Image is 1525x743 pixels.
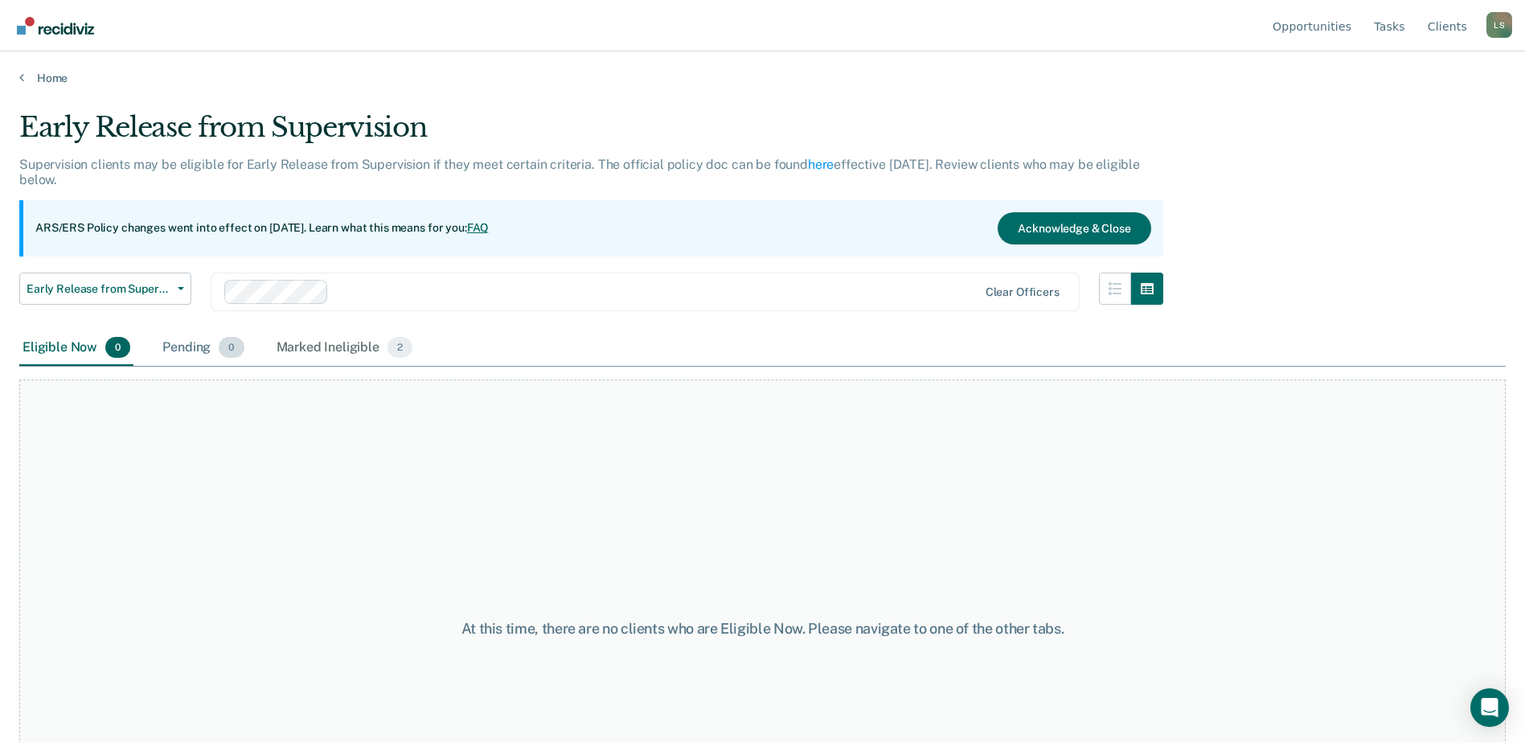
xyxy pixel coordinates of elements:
div: L S [1486,12,1512,38]
span: 0 [105,337,130,358]
button: Profile dropdown button [1486,12,1512,38]
a: Home [19,71,1506,85]
div: Pending0 [159,330,247,366]
a: FAQ [467,221,490,234]
span: Early Release from Supervision [27,282,171,296]
span: 0 [219,337,244,358]
div: At this time, there are no clients who are Eligible Now. Please navigate to one of the other tabs. [391,620,1134,638]
button: Early Release from Supervision [19,273,191,305]
span: 2 [387,337,412,358]
div: Marked Ineligible2 [273,330,416,366]
div: Open Intercom Messenger [1470,688,1509,727]
img: Recidiviz [17,17,94,35]
div: Early Release from Supervision [19,111,1163,157]
p: Supervision clients may be eligible for Early Release from Supervision if they meet certain crite... [19,157,1140,187]
div: Clear officers [986,285,1060,299]
p: ARS/ERS Policy changes went into effect on [DATE]. Learn what this means for you: [35,220,489,236]
button: Acknowledge & Close [998,212,1150,244]
div: Eligible Now0 [19,330,133,366]
a: here [808,157,834,172]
